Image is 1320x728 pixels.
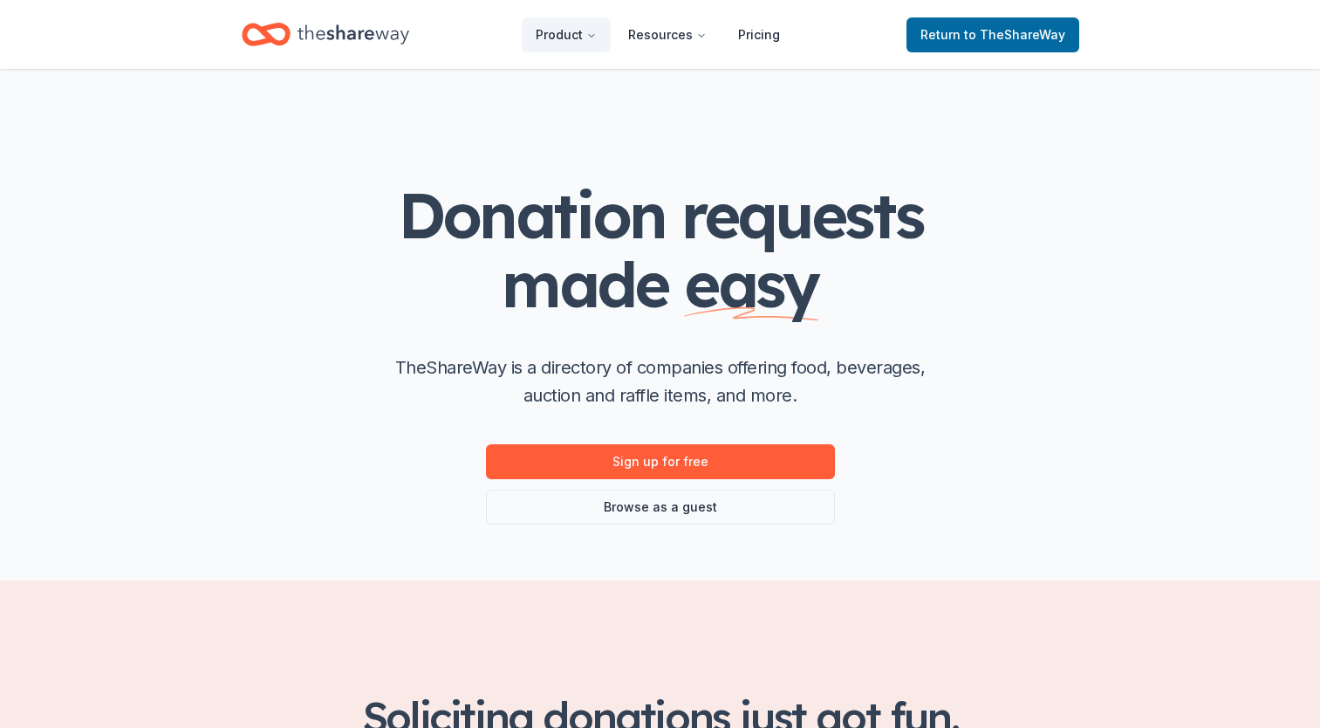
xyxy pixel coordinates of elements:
[311,181,1009,319] h1: Donation requests made
[614,17,721,52] button: Resources
[486,490,835,525] a: Browse as a guest
[242,14,409,55] a: Home
[522,14,794,55] nav: Main
[724,17,794,52] a: Pricing
[906,17,1079,52] a: Returnto TheShareWay
[381,354,940,409] p: TheShareWay is a directory of companies offering food, beverages, auction and raffle items, and m...
[964,27,1065,42] span: to TheShareWay
[920,24,1065,45] span: Return
[522,17,611,52] button: Product
[684,244,818,323] span: easy
[486,444,835,479] a: Sign up for free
